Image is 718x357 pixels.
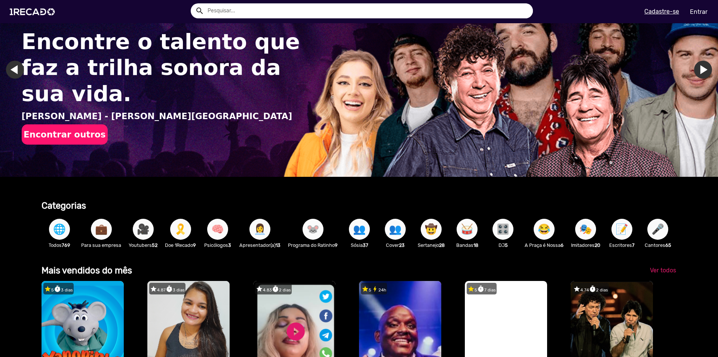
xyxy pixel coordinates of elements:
button: 👥 [385,219,406,240]
p: Escritores [608,242,636,249]
span: 🤠 [425,219,438,240]
button: 👩‍💼 [249,219,270,240]
b: 20 [595,242,600,248]
p: Cover [381,242,409,249]
b: Categorias [42,200,86,211]
button: 💼 [91,219,112,240]
button: Encontrar outros [22,124,108,145]
button: 🧠 [207,219,228,240]
b: 28 [439,242,445,248]
u: Cadastre-se [644,8,679,15]
button: 😂 [534,219,555,240]
b: 18 [473,242,478,248]
p: Para sua empresa [81,242,121,249]
p: Sertanejo [417,242,445,249]
p: Todos [45,242,74,249]
b: 37 [363,242,368,248]
span: 🎗️ [174,219,187,240]
p: Imitadores [571,242,600,249]
button: 📝 [611,219,632,240]
span: 🎛️ [497,219,509,240]
p: Apresentador(a) [239,242,280,249]
h1: Encontre o talento que faz a trilha sonora da sua vida. [22,29,309,106]
p: Programa do Ratinho [288,242,338,249]
p: Doe 1Recado [165,242,196,249]
span: 🎥 [137,219,150,240]
b: 6 [561,242,564,248]
a: Ir para o último slide [6,61,24,79]
span: 🐭 [307,219,319,240]
button: 🎗️ [170,219,191,240]
span: 🎤 [651,219,664,240]
b: 9 [335,242,338,248]
button: 🎤 [647,219,668,240]
input: Pesquisar... [202,3,533,18]
p: Psicólogos [203,242,232,249]
span: 🎭 [579,219,592,240]
span: Ver todos [650,267,676,274]
span: 📝 [616,219,628,240]
span: 😂 [538,219,550,240]
b: 23 [399,242,405,248]
a: Ir para o próximo slide [694,61,712,79]
a: Entrar [685,5,712,18]
span: 💼 [95,219,108,240]
b: 65 [665,242,671,248]
b: 5 [505,242,508,248]
p: Youtubers [129,242,157,249]
button: Example home icon [193,4,206,17]
button: 🐭 [303,219,323,240]
button: 👥 [349,219,370,240]
p: Sósia [345,242,374,249]
p: Cantores [644,242,672,249]
button: 🌐 [49,219,70,240]
b: 7 [632,242,635,248]
mat-icon: Example home icon [195,6,204,15]
span: 👥 [389,219,402,240]
span: 👩‍💼 [254,219,266,240]
button: 🥁 [457,219,478,240]
b: 3 [228,242,231,248]
span: 🧠 [211,219,224,240]
p: [PERSON_NAME] - [PERSON_NAME][GEOGRAPHIC_DATA] [22,110,309,123]
button: 🎥 [133,219,154,240]
p: A Praça é Nossa [525,242,564,249]
button: 🤠 [421,219,442,240]
span: 🌐 [53,219,66,240]
button: 🎭 [575,219,596,240]
b: 769 [62,242,70,248]
p: DJ [489,242,517,249]
b: 52 [152,242,157,248]
span: 🥁 [461,219,473,240]
b: Mais vendidos do mês [42,265,132,276]
b: 9 [193,242,196,248]
b: 13 [276,242,280,248]
p: Bandas [453,242,481,249]
button: 🎛️ [493,219,513,240]
span: 👥 [353,219,366,240]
